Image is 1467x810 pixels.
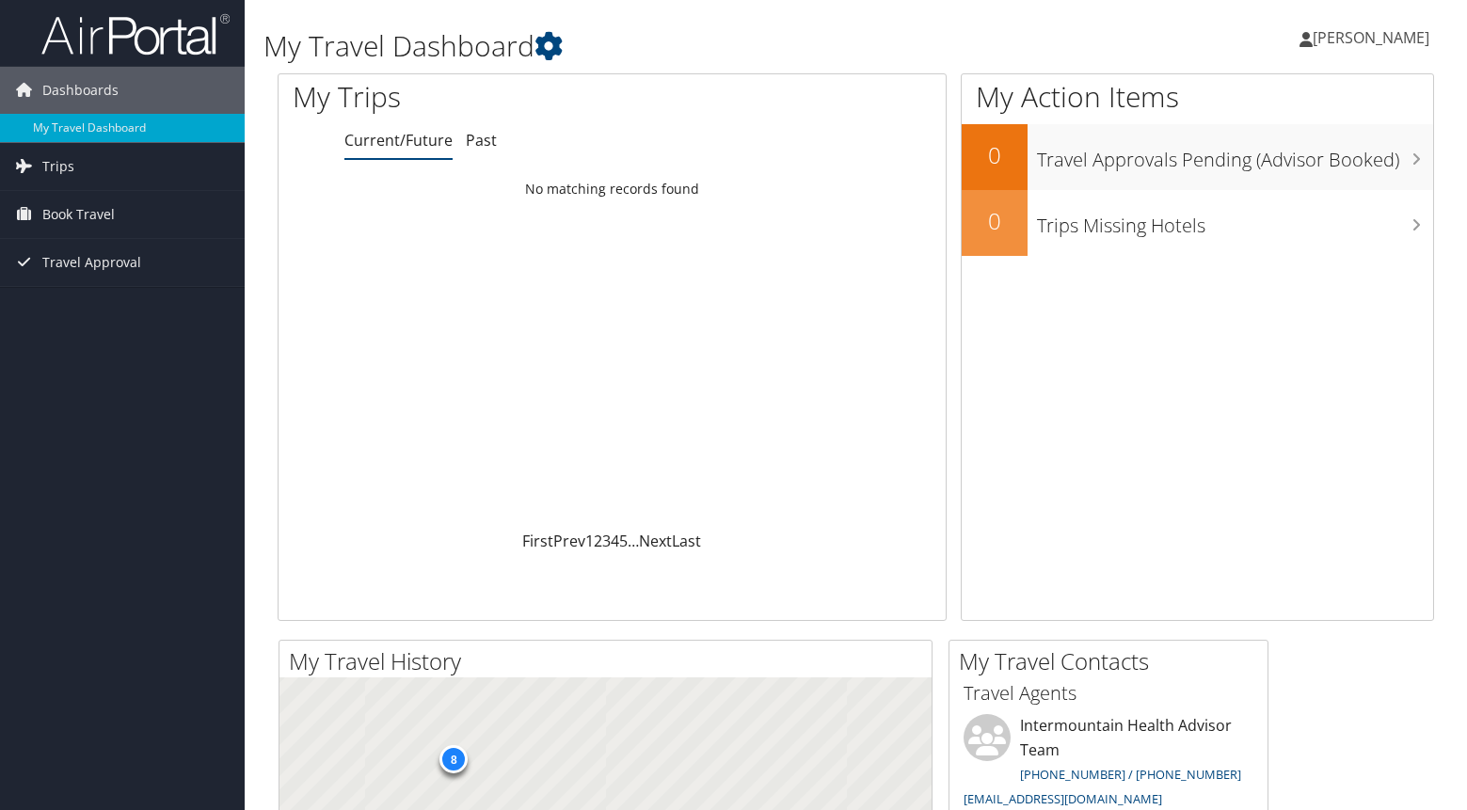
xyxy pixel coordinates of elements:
h3: Travel Approvals Pending (Advisor Booked) [1037,137,1433,173]
h3: Trips Missing Hotels [1037,203,1433,239]
a: 0Trips Missing Hotels [962,190,1433,256]
h2: 0 [962,205,1028,237]
a: Past [466,130,497,151]
span: Book Travel [42,191,115,238]
td: No matching records found [279,172,946,206]
a: Last [672,531,701,551]
h1: My Action Items [962,77,1433,117]
a: [EMAIL_ADDRESS][DOMAIN_NAME] [964,790,1162,807]
a: 0Travel Approvals Pending (Advisor Booked) [962,124,1433,190]
a: 5 [619,531,628,551]
span: Trips [42,143,74,190]
h3: Travel Agents [964,680,1253,707]
a: Prev [553,531,585,551]
h1: My Travel Dashboard [263,26,1053,66]
span: Travel Approval [42,239,141,286]
h1: My Trips [293,77,653,117]
h2: 0 [962,139,1028,171]
a: [PHONE_NUMBER] / [PHONE_NUMBER] [1020,766,1241,783]
h2: My Travel Contacts [959,645,1268,677]
span: … [628,531,639,551]
a: 4 [611,531,619,551]
a: 2 [594,531,602,551]
a: 3 [602,531,611,551]
a: 1 [585,531,594,551]
span: [PERSON_NAME] [1313,27,1429,48]
span: Dashboards [42,67,119,114]
a: Current/Future [344,130,453,151]
a: [PERSON_NAME] [1300,9,1448,66]
a: Next [639,531,672,551]
h2: My Travel History [289,645,932,677]
img: airportal-logo.png [41,12,230,56]
a: First [522,531,553,551]
div: 8 [439,745,468,773]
